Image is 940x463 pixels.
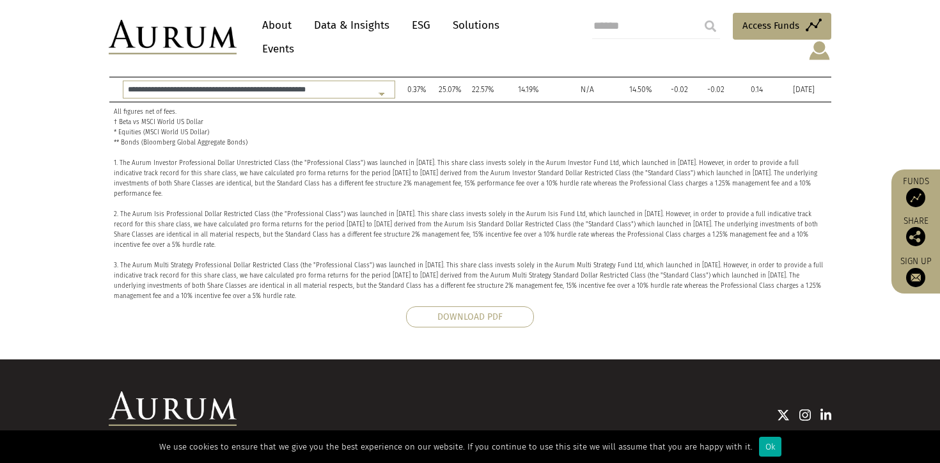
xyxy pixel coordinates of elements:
[906,227,925,246] img: Share this post
[694,77,737,102] td: -0.02
[820,409,832,421] img: Linkedin icon
[434,77,467,102] td: 25.07%
[308,13,396,37] a: Data & Insights
[759,437,781,457] div: Ok
[777,409,790,421] img: Twitter icon
[256,13,298,37] a: About
[898,256,934,287] a: Sign up
[742,18,799,33] span: Access Funds
[698,13,723,39] input: Submit
[777,77,831,102] td: [DATE]
[737,77,777,102] td: 0.14
[898,176,934,207] a: Funds
[256,37,294,61] a: Events
[799,409,811,421] img: Instagram icon
[109,102,831,306] td: 1. The Aurum Investor Professional Dollar Unrestricted Class (the "Professional Class") was launc...
[906,268,925,287] img: Sign up to our newsletter
[406,306,534,327] button: DOWNLOAD PDF
[617,77,664,102] td: 14.50%
[114,108,247,146] span: All figures net of fees. † Beta vs MSCI World US Dollar * Equities (MSCI World US Dollar) ** Bond...
[109,20,237,54] img: Aurum
[733,13,831,40] a: Access Funds
[906,188,925,207] img: Access Funds
[664,77,694,102] td: -0.02
[405,13,437,37] a: ESG
[499,77,558,102] td: 14.19%
[400,77,434,102] td: 0.37%
[467,77,499,102] td: 22.57%
[446,13,506,37] a: Solutions
[898,217,934,246] div: Share
[109,391,237,426] img: Aurum Logo
[808,40,831,61] img: account-icon.svg
[558,77,617,102] td: N/A
[437,311,503,322] span: DOWNLOAD PDF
